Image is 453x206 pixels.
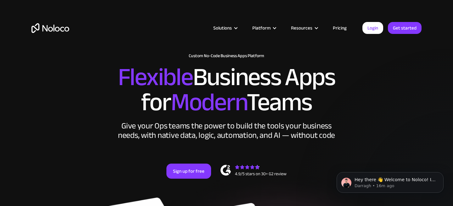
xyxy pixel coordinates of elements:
[291,24,312,32] div: Resources
[166,164,211,179] a: Sign up for free
[362,22,383,34] a: Login
[205,24,244,32] div: Solutions
[327,159,453,203] iframe: Intercom notifications message
[388,22,422,34] a: Get started
[31,65,422,115] h2: Business Apps for Teams
[171,79,247,126] span: Modern
[244,24,283,32] div: Platform
[252,24,271,32] div: Platform
[116,121,337,140] div: Give your Ops teams the power to build the tools your business needs, with native data, logic, au...
[325,24,355,32] a: Pricing
[31,23,69,33] a: home
[283,24,325,32] div: Resources
[118,54,193,100] span: Flexible
[213,24,232,32] div: Solutions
